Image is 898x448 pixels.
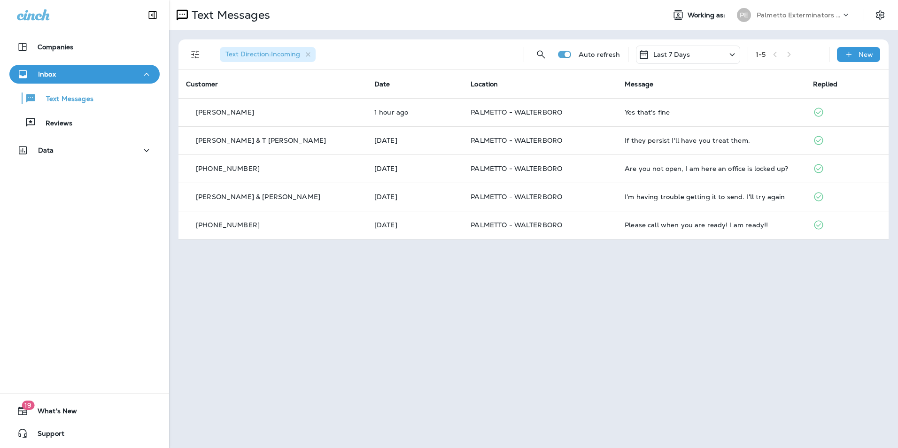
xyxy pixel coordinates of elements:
[813,80,837,88] span: Replied
[37,95,93,104] p: Text Messages
[625,193,798,201] div: I'm having trouble getting it to send. I'll try again
[374,193,456,201] p: Aug 18, 2025 12:46 PM
[471,193,562,201] span: PALMETTO - WALTERBORO
[9,88,160,108] button: Text Messages
[9,424,160,443] button: Support
[22,401,34,410] span: 19
[28,430,64,441] span: Support
[188,8,270,22] p: Text Messages
[471,108,562,116] span: PALMETTO - WALTERBORO
[9,38,160,56] button: Companies
[196,165,260,172] p: [PHONE_NUMBER]
[9,65,160,84] button: Inbox
[374,221,456,229] p: Aug 15, 2025 02:16 PM
[196,193,320,201] p: [PERSON_NAME] & [PERSON_NAME]
[471,136,562,145] span: PALMETTO - WALTERBORO
[186,80,218,88] span: Customer
[625,137,798,144] div: If they persist I'll have you treat them.
[196,137,326,144] p: [PERSON_NAME] & T [PERSON_NAME]
[374,137,456,144] p: Aug 19, 2025 11:47 AM
[374,165,456,172] p: Aug 19, 2025 09:32 AM
[471,221,562,229] span: PALMETTO - WALTERBORO
[38,43,73,51] p: Companies
[757,11,841,19] p: Palmetto Exterminators LLC
[625,221,798,229] div: Please call when you are ready! I am ready!!
[532,45,550,64] button: Search Messages
[471,164,562,173] span: PALMETTO - WALTERBORO
[471,80,498,88] span: Location
[220,47,316,62] div: Text Direction:Incoming
[36,119,72,128] p: Reviews
[9,402,160,420] button: 19What's New
[374,108,456,116] p: Aug 22, 2025 09:30 AM
[625,80,653,88] span: Message
[859,51,873,58] p: New
[625,165,798,172] div: Are you not open, I am here an office is locked up?
[196,221,260,229] p: [PHONE_NUMBER]
[9,113,160,132] button: Reviews
[653,51,690,58] p: Last 7 Days
[756,51,766,58] div: 1 - 5
[28,407,77,418] span: What's New
[579,51,620,58] p: Auto refresh
[9,141,160,160] button: Data
[139,6,166,24] button: Collapse Sidebar
[737,8,751,22] div: PE
[38,147,54,154] p: Data
[225,50,300,58] span: Text Direction : Incoming
[872,7,889,23] button: Settings
[196,108,254,116] p: [PERSON_NAME]
[38,70,56,78] p: Inbox
[688,11,728,19] span: Working as:
[625,108,798,116] div: Yes that's fine
[186,45,205,64] button: Filters
[374,80,390,88] span: Date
